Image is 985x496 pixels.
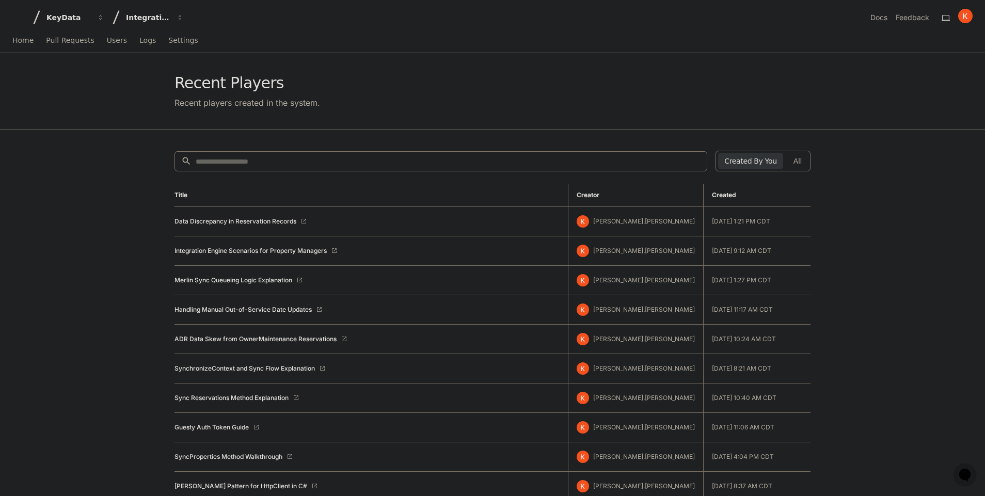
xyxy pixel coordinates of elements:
a: SyncProperties Method Walkthrough [174,453,282,461]
img: ACg8ocIbWnoeuFAZO6P8IhH7mAy02rMqzmXt2JPyLMfuqhGmNXlzFA=s96-c [577,421,589,434]
td: [DATE] 11:17 AM CDT [703,295,811,325]
a: SynchronizeContext and Sync Flow Explanation [174,364,315,373]
a: Integration Engine Scenarios for Property Managers [174,247,327,255]
span: [PERSON_NAME].[PERSON_NAME] [593,453,695,460]
td: [DATE] 4:04 PM CDT [703,442,811,472]
img: 1736555170064-99ba0984-63c1-480f-8ee9-699278ef63ed [10,76,29,95]
a: Merlin Sync Queueing Logic Explanation [174,276,292,284]
a: ADR Data Skew from OwnerMaintenance Reservations [174,335,337,343]
a: Data Discrepancy in Reservation Records [174,217,296,226]
button: Start new chat [176,79,188,92]
button: All [787,153,808,169]
img: ACg8ocIbWnoeuFAZO6P8IhH7mAy02rMqzmXt2JPyLMfuqhGmNXlzFA=s96-c [577,451,589,463]
td: [DATE] 9:12 AM CDT [703,236,811,266]
td: [DATE] 8:21 AM CDT [703,354,811,383]
span: Logs [139,37,156,43]
img: ACg8ocIbWnoeuFAZO6P8IhH7mAy02rMqzmXt2JPyLMfuqhGmNXlzFA=s96-c [577,362,589,375]
td: [DATE] 10:40 AM CDT [703,383,811,413]
div: Welcome [10,41,188,58]
img: ACg8ocIbWnoeuFAZO6P8IhH7mAy02rMqzmXt2JPyLMfuqhGmNXlzFA=s96-c [577,274,589,286]
a: Sync Reservations Method Explanation [174,394,289,402]
a: Logs [139,29,156,53]
span: Home [12,37,34,43]
div: Recent Players [174,74,320,92]
img: ACg8ocIbWnoeuFAZO6P8IhH7mAy02rMqzmXt2JPyLMfuqhGmNXlzFA=s96-c [577,245,589,257]
a: Powered byPylon [73,107,125,116]
span: [PERSON_NAME].[PERSON_NAME] [593,306,695,313]
mat-icon: search [181,156,192,166]
button: Created By You [718,153,783,169]
span: [PERSON_NAME].[PERSON_NAME] [593,423,695,431]
button: Integrations [122,8,188,27]
td: [DATE] 10:24 AM CDT [703,325,811,354]
span: Settings [168,37,198,43]
span: Pull Requests [46,37,94,43]
a: Docs [870,12,887,23]
div: Start new chat [35,76,169,87]
span: Pylon [103,108,125,116]
div: We're available if you need us! [35,87,131,95]
a: Handling Manual Out-of-Service Date Updates [174,306,312,314]
span: [PERSON_NAME].[PERSON_NAME] [593,482,695,490]
td: [DATE] 1:21 PM CDT [703,207,811,236]
td: [DATE] 1:27 PM CDT [703,266,811,295]
a: Settings [168,29,198,53]
img: ACg8ocIbWnoeuFAZO6P8IhH7mAy02rMqzmXt2JPyLMfuqhGmNXlzFA=s96-c [577,480,589,492]
th: Created [703,184,811,207]
a: Users [107,29,127,53]
img: ACg8ocIbWnoeuFAZO6P8IhH7mAy02rMqzmXt2JPyLMfuqhGmNXlzFA=s96-c [577,303,589,316]
span: [PERSON_NAME].[PERSON_NAME] [593,247,695,254]
img: ACg8ocIbWnoeuFAZO6P8IhH7mAy02rMqzmXt2JPyLMfuqhGmNXlzFA=s96-c [577,215,589,228]
th: Title [174,184,568,207]
a: Guesty Auth Token Guide [174,423,249,431]
span: [PERSON_NAME].[PERSON_NAME] [593,394,695,402]
div: KeyData [46,12,91,23]
span: [PERSON_NAME].[PERSON_NAME] [593,217,695,225]
a: Home [12,29,34,53]
th: Creator [568,184,703,207]
div: Integrations [126,12,170,23]
button: Feedback [896,12,929,23]
a: Pull Requests [46,29,94,53]
span: [PERSON_NAME].[PERSON_NAME] [593,364,695,372]
img: PlayerZero [10,10,31,31]
td: [DATE] 11:06 AM CDT [703,413,811,442]
img: ACg8ocIbWnoeuFAZO6P8IhH7mAy02rMqzmXt2JPyLMfuqhGmNXlzFA=s96-c [577,392,589,404]
div: Recent players created in the system. [174,97,320,109]
button: KeyData [42,8,108,27]
span: [PERSON_NAME].[PERSON_NAME] [593,335,695,343]
img: ACg8ocIbWnoeuFAZO6P8IhH7mAy02rMqzmXt2JPyLMfuqhGmNXlzFA=s96-c [577,333,589,345]
img: ACg8ocIbWnoeuFAZO6P8IhH7mAy02rMqzmXt2JPyLMfuqhGmNXlzFA=s96-c [958,9,973,23]
a: [PERSON_NAME] Pattern for HttpClient in C# [174,482,307,490]
iframe: Open customer support [952,462,980,490]
span: [PERSON_NAME].[PERSON_NAME] [593,276,695,284]
span: Users [107,37,127,43]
